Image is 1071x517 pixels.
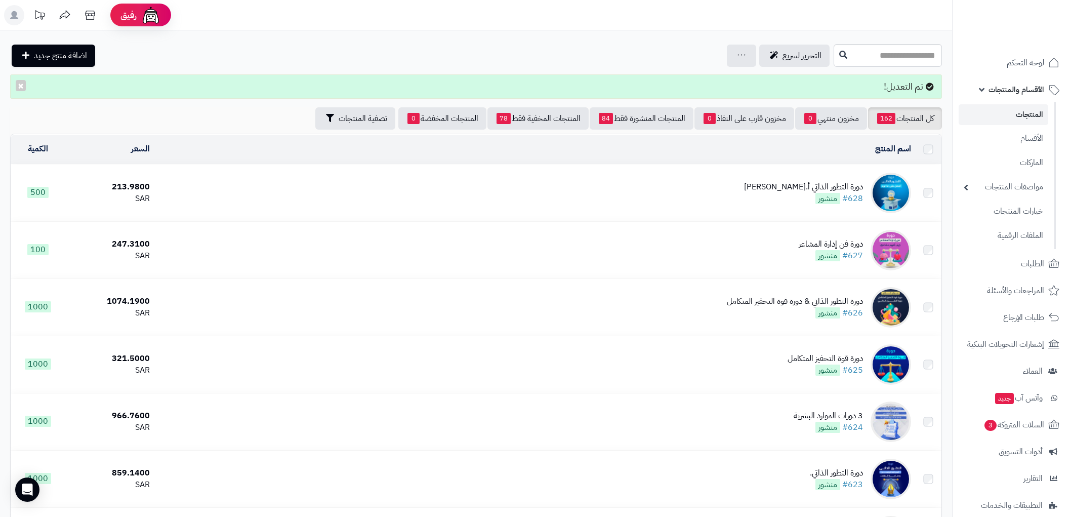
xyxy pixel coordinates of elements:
button: × [16,80,26,91]
a: طلبات الإرجاع [959,305,1065,330]
button: تصفية المنتجات [315,107,395,130]
span: المراجعات والأسئلة [987,284,1044,298]
div: SAR [69,365,149,376]
span: منشور [815,422,840,433]
span: 84 [599,113,613,124]
a: #623 [842,479,863,491]
a: المنتجات المخفية فقط78 [487,107,589,130]
span: منشور [815,307,840,319]
div: 213.9800 [69,181,149,193]
div: دورة قوة التحفيز المتكامل [788,353,863,365]
a: اضافة منتج جديد [12,45,95,67]
div: SAR [69,250,149,262]
div: SAR [69,479,149,491]
a: السلات المتروكة3 [959,413,1065,437]
a: المنتجات [959,104,1048,125]
a: لوحة التحكم [959,51,1065,75]
div: 3 دورات الموارد البشرية [794,410,863,422]
div: دورة التطور الذاتي أ.[PERSON_NAME] [744,181,863,193]
a: كل المنتجات162 [868,107,942,130]
img: دورة التطور الذاتي. [871,459,911,499]
img: دورة فن إدارة المشاعر [871,230,911,270]
a: أدوات التسويق [959,440,1065,464]
img: دورة التطور الذاتي & دورة قوة التحفيز المتكامل [871,287,911,328]
div: SAR [69,422,149,433]
span: جديد [995,393,1014,404]
span: 1000 [25,473,51,484]
a: الكمية [28,143,48,155]
a: الأقسام [959,128,1048,149]
span: منشور [815,250,840,261]
div: SAR [69,193,149,205]
span: 1000 [25,416,51,427]
span: 0 [704,113,716,124]
span: الأقسام والمنتجات [988,83,1044,97]
span: التقارير [1023,471,1043,486]
a: #624 [842,421,863,433]
span: 78 [497,113,511,124]
a: تحديثات المنصة [27,5,52,28]
a: مخزون منتهي0 [795,107,867,130]
span: إشعارات التحويلات البنكية [967,337,1044,351]
div: دورة التطور الذاتي. [810,467,863,479]
span: منشور [815,365,840,376]
a: إشعارات التحويلات البنكية [959,332,1065,356]
span: السلات المتروكة [983,418,1044,432]
span: رفيق [120,9,137,21]
a: مخزون قارب على النفاذ0 [694,107,794,130]
a: الملفات الرقمية [959,225,1048,247]
span: 500 [27,187,49,198]
div: 321.5000 [69,353,149,365]
a: المراجعات والأسئلة [959,279,1065,303]
a: العملاء [959,359,1065,383]
a: #625 [842,364,863,376]
div: 247.3100 [69,238,149,250]
a: المنتجات المنشورة فقط84 [590,107,693,130]
span: 0 [804,113,816,124]
a: #626 [842,307,863,319]
span: لوحة التحكم [1007,56,1044,70]
a: الطلبات [959,252,1065,276]
span: اضافة منتج جديد [34,50,87,62]
a: الماركات [959,152,1048,174]
a: السعر [131,143,150,155]
span: وآتس آب [994,391,1043,405]
a: وآتس آبجديد [959,386,1065,410]
div: 966.7600 [69,410,149,422]
img: ai-face.png [141,5,161,25]
div: 859.1400 [69,467,149,479]
span: العملاء [1023,364,1043,378]
img: دورة قوة التحفيز المتكامل [871,344,911,385]
span: 162 [877,113,895,124]
span: التحرير لسريع [782,50,821,62]
a: اسم المنتج [875,143,911,155]
a: #627 [842,250,863,262]
span: 1000 [25,301,51,312]
span: الطلبات [1021,257,1044,271]
a: خيارات المنتجات [959,201,1048,222]
img: دورة التطور الذاتي أ.فهد بن مسلم [871,173,911,213]
a: #628 [842,192,863,205]
span: طلبات الإرجاع [1003,310,1044,325]
span: 0 [407,113,420,124]
div: دورة فن إدارة المشاعر [799,238,863,250]
span: التطبيقات والخدمات [981,498,1043,512]
img: 3 دورات الموارد البشرية [871,402,911,442]
div: 1074.1900 [69,296,149,307]
span: تصفية المنتجات [339,112,387,125]
img: logo-2.png [1002,27,1061,48]
a: المنتجات المخفضة0 [398,107,486,130]
div: SAR [69,307,149,319]
span: 1000 [25,359,51,370]
a: التقارير [959,466,1065,491]
span: منشور [815,193,840,204]
span: أدوات التسويق [999,445,1043,459]
div: دورة التطور الذاتي & دورة قوة التحفيز المتكامل [727,296,863,307]
div: Open Intercom Messenger [15,478,39,502]
span: 3 [984,420,997,431]
div: تم التعديل! [10,74,942,99]
span: 100 [27,244,49,255]
a: مواصفات المنتجات [959,176,1048,198]
a: التحرير لسريع [759,45,830,67]
span: منشور [815,479,840,490]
